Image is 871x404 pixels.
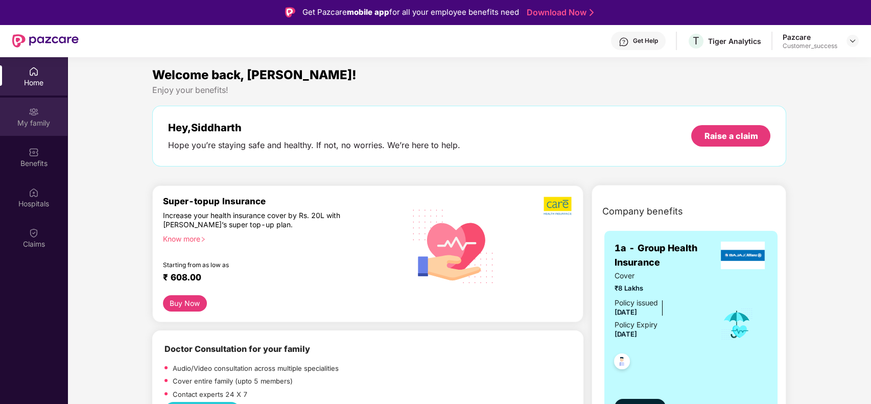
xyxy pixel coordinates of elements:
img: insurerLogo [721,242,765,269]
img: svg+xml;base64,PHN2ZyBpZD0iRHJvcGRvd24tMzJ4MzIiIHhtbG5zPSJodHRwOi8vd3d3LnczLm9yZy8yMDAwL3N2ZyIgd2... [849,37,857,45]
div: Increase your health insurance cover by Rs. 20L with [PERSON_NAME]’s super top-up plan. [163,211,358,230]
img: Stroke [590,7,594,18]
span: [DATE] [615,330,637,338]
p: Audio/Video consultation across multiple specialities [173,363,339,374]
p: Contact experts 24 X 7 [173,389,248,400]
img: svg+xml;base64,PHN2ZyBpZD0iSG9tZSIgeG1sbnM9Imh0dHA6Ly93d3cudzMub3JnLzIwMDAvc3ZnIiB3aWR0aD0iMjAiIG... [29,66,39,77]
span: right [200,236,206,242]
div: Get Help [633,37,658,45]
div: Customer_success [783,42,837,50]
span: Company benefits [602,204,683,219]
img: svg+xml;base64,PHN2ZyB4bWxucz0iaHR0cDovL3d3dy53My5vcmcvMjAwMC9zdmciIHhtbG5zOnhsaW5rPSJodHRwOi8vd3... [405,196,502,295]
div: Pazcare [783,32,837,42]
div: ₹ 608.00 [163,272,392,284]
p: Cover entire family (upto 5 members) [173,376,293,387]
span: Cover [615,270,706,281]
img: icon [720,307,754,341]
strong: mobile app [347,7,389,17]
div: Super-topup Insurance [163,196,402,206]
div: Know more [163,234,396,242]
div: Hope you’re staying safe and healthy. If not, no worries. We’re here to help. [168,140,460,151]
img: svg+xml;base64,PHN2ZyB3aWR0aD0iMjAiIGhlaWdodD0iMjAiIHZpZXdCb3g9IjAgMCAyMCAyMCIgZmlsbD0ibm9uZSIgeG... [29,107,39,117]
img: b5dec4f62d2307b9de63beb79f102df3.png [544,196,573,216]
img: svg+xml;base64,PHN2ZyBpZD0iQ2xhaW0iIHhtbG5zPSJodHRwOi8vd3d3LnczLm9yZy8yMDAwL3N2ZyIgd2lkdGg9IjIwIi... [29,228,39,238]
img: svg+xml;base64,PHN2ZyBpZD0iSG9zcGl0YWxzIiB4bWxucz0iaHR0cDovL3d3dy53My5vcmcvMjAwMC9zdmciIHdpZHRoPS... [29,187,39,198]
div: Starting from as low as [163,261,359,268]
div: Policy Expiry [615,319,657,330]
span: Welcome back, [PERSON_NAME]! [152,67,357,82]
div: Enjoy your benefits! [152,85,787,96]
div: Get Pazcare for all your employee benefits need [302,6,519,18]
img: Logo [285,7,295,17]
div: Raise a claim [704,130,758,141]
img: New Pazcare Logo [12,34,79,47]
span: [DATE] [615,308,637,316]
button: Buy Now [163,295,207,312]
div: Policy issued [615,297,658,308]
div: Tiger Analytics [708,36,761,46]
img: svg+xml;base64,PHN2ZyBpZD0iSGVscC0zMngzMiIgeG1sbnM9Imh0dHA6Ly93d3cudzMub3JnLzIwMDAvc3ZnIiB3aWR0aD... [619,37,629,47]
span: ₹8 Lakhs [615,283,706,294]
span: T [693,35,699,47]
img: svg+xml;base64,PHN2ZyB4bWxucz0iaHR0cDovL3d3dy53My5vcmcvMjAwMC9zdmciIHdpZHRoPSI0OC45NDMiIGhlaWdodD... [609,350,634,375]
span: 1a - Group Health Insurance [615,241,718,270]
img: svg+xml;base64,PHN2ZyBpZD0iQmVuZWZpdHMiIHhtbG5zPSJodHRwOi8vd3d3LnczLm9yZy8yMDAwL3N2ZyIgd2lkdGg9Ij... [29,147,39,157]
div: Hey, Siddharth [168,122,460,134]
b: Doctor Consultation for your family [164,344,310,354]
a: Download Now [527,7,591,18]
